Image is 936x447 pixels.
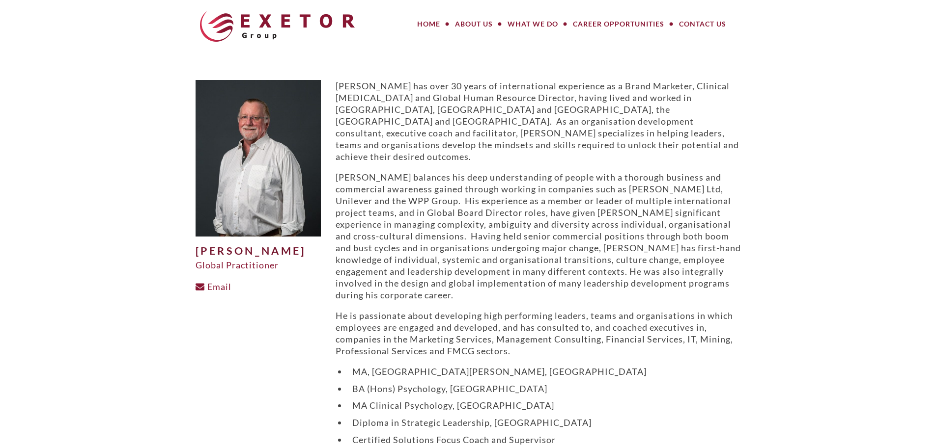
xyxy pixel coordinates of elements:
[336,171,741,301] p: [PERSON_NAME] balances his deep understanding of people with a thorough business and commercial a...
[196,259,321,271] div: Global Practitioner
[500,14,566,34] a: What We Do
[347,399,741,411] li: MA Clinical Psychology, [GEOGRAPHIC_DATA]
[196,281,231,292] a: Email
[347,383,741,394] li: BA (Hons) Psychology, [GEOGRAPHIC_DATA]
[200,11,355,42] img: The Exetor Group
[196,80,321,237] img: Chris-R-500x625.jpg
[410,14,448,34] a: Home
[196,245,321,257] h1: [PERSON_NAME]
[448,14,500,34] a: About Us
[336,80,741,162] p: [PERSON_NAME] has over 30 years of international experience as a Brand Marketer, Clinical [MEDICA...
[347,366,741,377] li: MA, [GEOGRAPHIC_DATA][PERSON_NAME], [GEOGRAPHIC_DATA]
[347,434,741,446] li: Certified Solutions Focus Coach and Supervisor
[566,14,672,34] a: Career Opportunities
[336,310,741,357] p: He is passionate about developing high performing leaders, teams and organisations in which emplo...
[672,14,734,34] a: Contact Us
[347,417,741,428] li: Diploma in Strategic Leadership, [GEOGRAPHIC_DATA]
